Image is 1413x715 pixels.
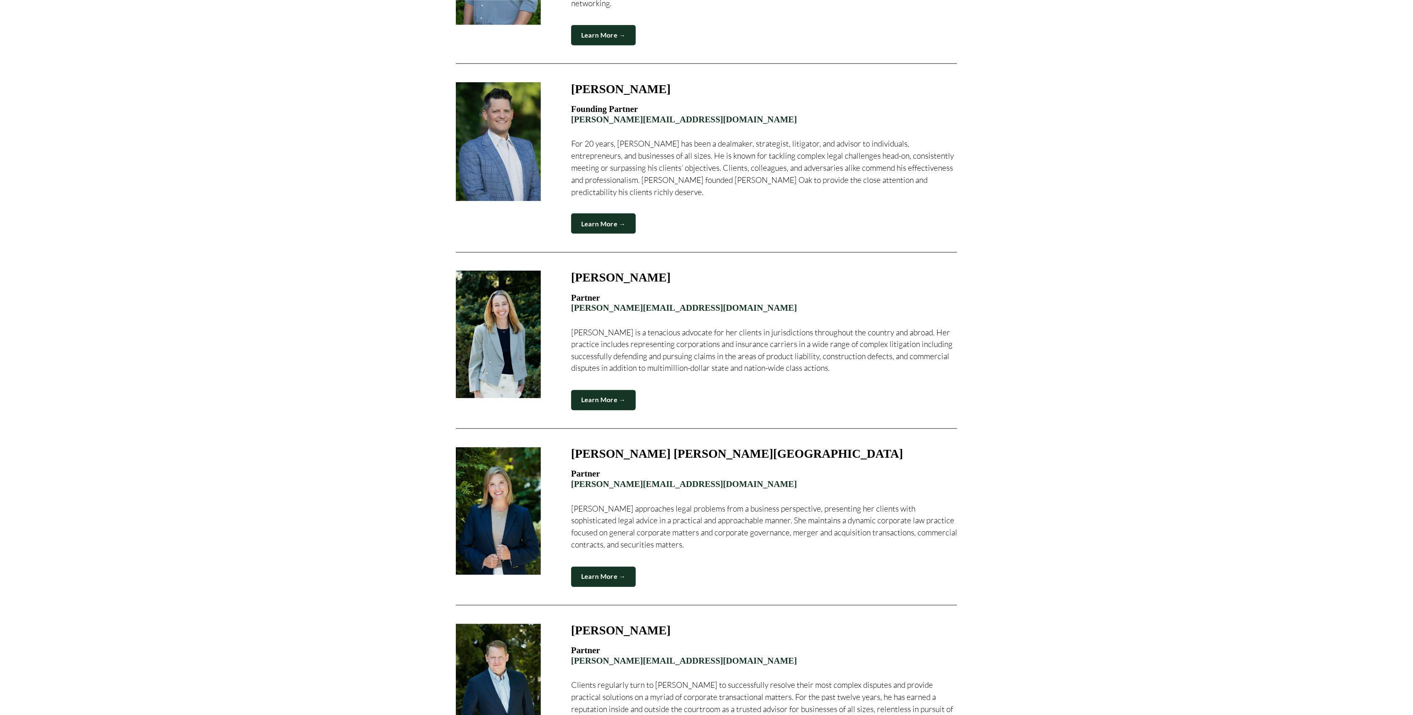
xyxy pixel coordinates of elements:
[571,624,671,637] h3: [PERSON_NAME]
[571,447,903,461] h3: [PERSON_NAME] [PERSON_NAME][GEOGRAPHIC_DATA]
[571,469,957,489] h4: Partner
[571,138,957,198] p: For 20 years, [PERSON_NAME] has been a dealmaker, strategist, litigator, and advisor to individua...
[571,82,671,96] h3: [PERSON_NAME]
[571,213,636,234] a: Learn More →
[571,303,797,312] a: [PERSON_NAME][EMAIL_ADDRESS][DOMAIN_NAME]
[571,104,957,124] h4: Founding Partner
[571,646,957,666] h4: Partner
[571,25,636,46] a: Learn More →
[571,656,797,666] a: [PERSON_NAME][EMAIL_ADDRESS][DOMAIN_NAME]
[571,390,636,411] a: Learn More →
[571,503,957,551] p: [PERSON_NAME] approaches legal problems from a business perspective, presenting her clients with ...
[571,327,957,375] p: [PERSON_NAME] is a tenacious advocate for her clients in jurisdictions throughout the country and...
[571,271,671,284] strong: [PERSON_NAME]
[571,567,636,587] a: Learn More →
[571,293,957,313] h4: Partner
[571,479,797,489] a: [PERSON_NAME][EMAIL_ADDRESS][DOMAIN_NAME]
[571,114,797,124] a: [PERSON_NAME][EMAIL_ADDRESS][DOMAIN_NAME]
